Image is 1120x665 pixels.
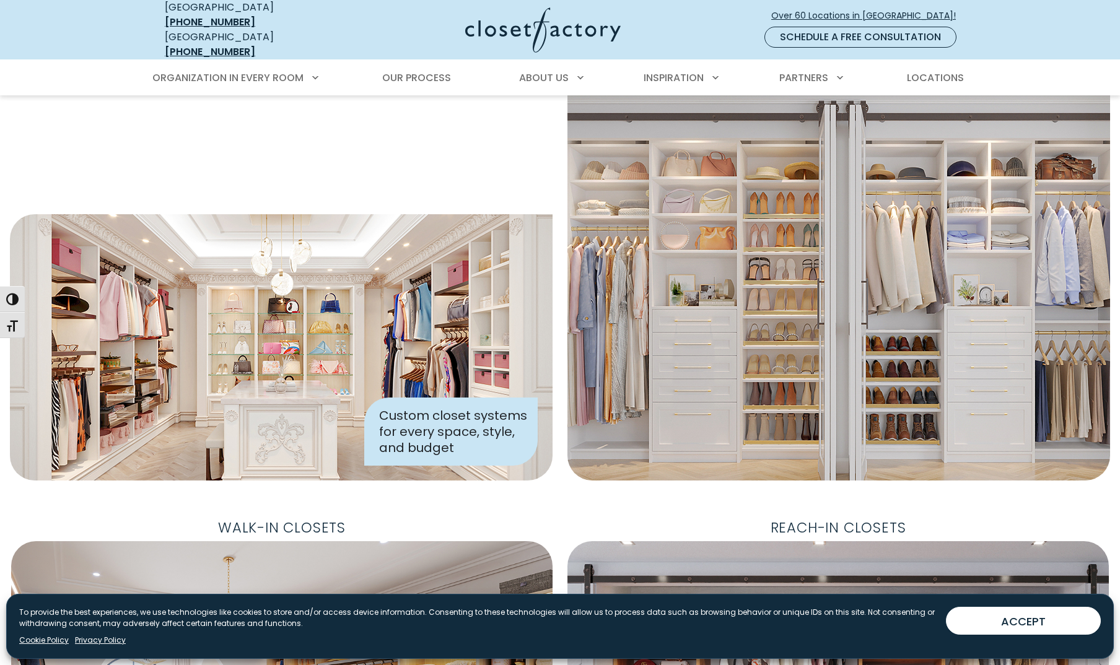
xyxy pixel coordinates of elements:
[364,398,538,466] div: Custom closet systems for every space, style, and budget
[779,71,828,85] span: Partners
[165,15,255,29] a: [PHONE_NUMBER]
[75,635,126,646] a: Privacy Policy
[465,7,621,53] img: Closet Factory Logo
[19,635,69,646] a: Cookie Policy
[764,27,956,48] a: Schedule a Free Consultation
[10,214,553,480] img: Closet Factory designed closet
[771,5,966,27] a: Over 60 Locations in [GEOGRAPHIC_DATA]!
[144,61,976,95] nav: Primary Menu
[19,607,936,629] p: To provide the best experiences, we use technologies like cookies to store and/or access device i...
[208,515,356,541] span: Walk-In Closets
[946,607,1101,635] button: ACCEPT
[771,9,966,22] span: Over 60 Locations in [GEOGRAPHIC_DATA]!
[152,71,304,85] span: Organization in Every Room
[644,71,704,85] span: Inspiration
[907,71,964,85] span: Locations
[519,71,569,85] span: About Us
[382,71,451,85] span: Our Process
[761,515,916,541] span: Reach-In Closets
[165,30,344,59] div: [GEOGRAPHIC_DATA]
[165,45,255,59] a: [PHONE_NUMBER]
